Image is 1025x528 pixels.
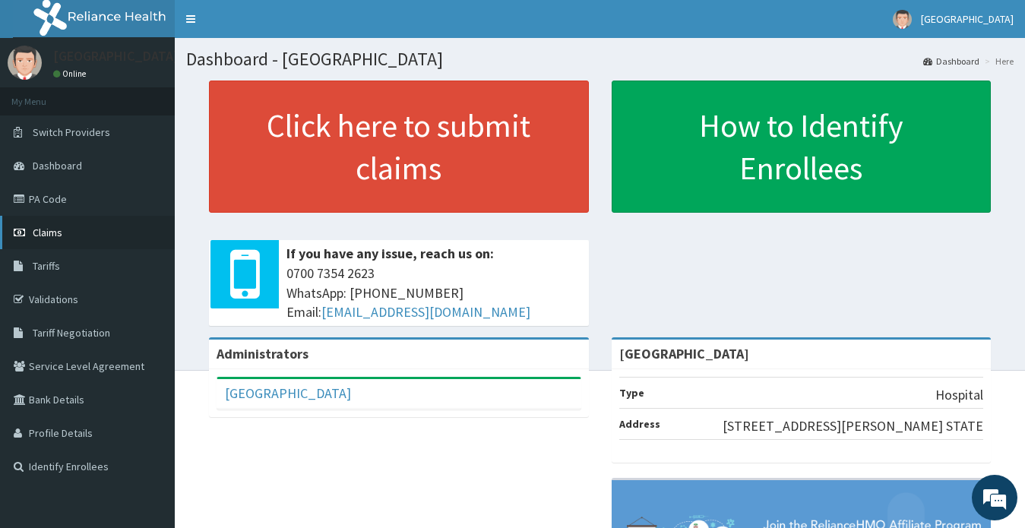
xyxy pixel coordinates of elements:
[79,85,255,105] div: Chat with us now
[53,49,179,63] p: [GEOGRAPHIC_DATA]
[33,159,82,172] span: Dashboard
[8,46,42,80] img: User Image
[723,416,983,436] p: [STREET_ADDRESS][PERSON_NAME] STATE
[619,345,749,362] strong: [GEOGRAPHIC_DATA]
[286,245,494,262] b: If you have any issue, reach us on:
[217,345,308,362] b: Administrators
[33,226,62,239] span: Claims
[619,386,644,400] b: Type
[935,385,983,405] p: Hospital
[8,360,289,413] textarea: Type your message and hit 'Enter'
[28,76,62,114] img: d_794563401_company_1708531726252_794563401
[286,264,581,322] span: 0700 7354 2623 WhatsApp: [PHONE_NUMBER] Email:
[209,81,589,213] a: Click here to submit claims
[33,259,60,273] span: Tariffs
[33,326,110,340] span: Tariff Negotiation
[612,81,992,213] a: How to Identify Enrollees
[923,55,979,68] a: Dashboard
[321,303,530,321] a: [EMAIL_ADDRESS][DOMAIN_NAME]
[88,164,210,318] span: We're online!
[619,417,660,431] b: Address
[33,125,110,139] span: Switch Providers
[981,55,1014,68] li: Here
[921,12,1014,26] span: [GEOGRAPHIC_DATA]
[893,10,912,29] img: User Image
[225,384,351,402] a: [GEOGRAPHIC_DATA]
[249,8,286,44] div: Minimize live chat window
[186,49,1014,69] h1: Dashboard - [GEOGRAPHIC_DATA]
[53,68,90,79] a: Online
